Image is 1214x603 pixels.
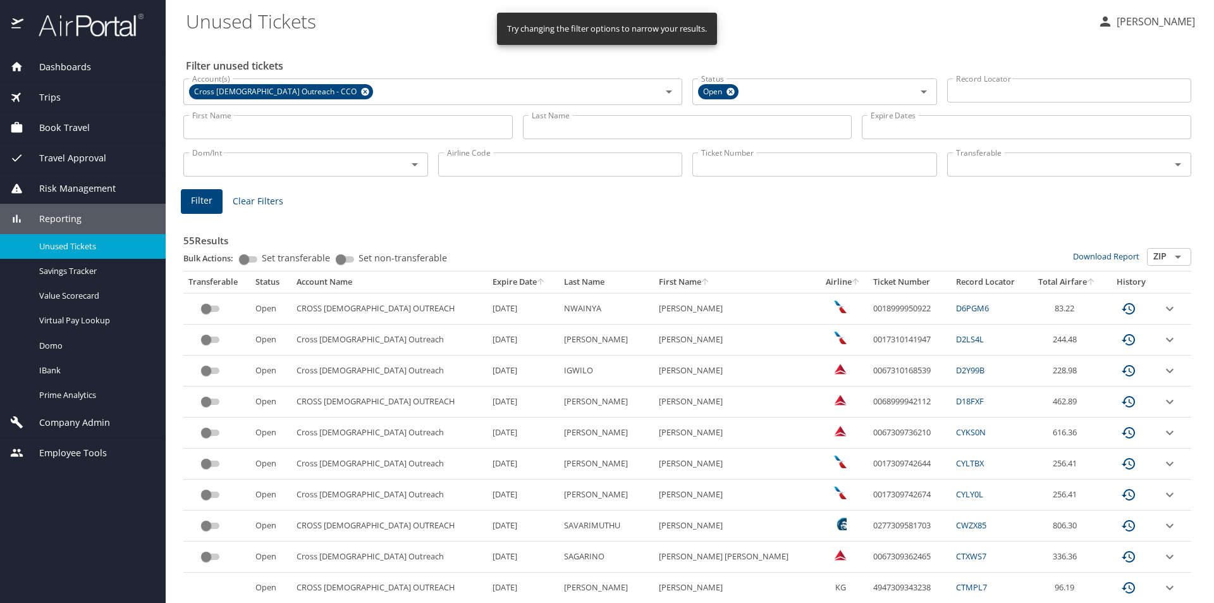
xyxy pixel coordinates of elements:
[1087,278,1096,287] button: sort
[834,518,847,530] img: Alaska Airlines
[1162,518,1177,533] button: expand row
[868,449,950,480] td: 0017309742644
[834,549,847,561] img: Delta Airlines
[1162,301,1177,316] button: expand row
[250,418,291,449] td: Open
[250,511,291,542] td: Open
[250,387,291,418] td: Open
[868,271,950,293] th: Ticket Number
[1162,332,1177,347] button: expand row
[507,16,707,41] div: Try changing the filter options to narrow your results.
[660,83,678,101] button: Open
[956,519,986,531] a: CWZX85
[1029,356,1105,387] td: 228.98
[291,480,487,511] td: Cross [DEMOGRAPHIC_DATA] Outreach
[291,271,487,293] th: Account Name
[559,418,653,449] td: [PERSON_NAME]
[1029,449,1105,480] td: 256.41
[868,387,950,418] td: 0068999942112
[654,325,818,356] td: [PERSON_NAME]
[1029,325,1105,356] td: 244.48
[868,480,950,511] td: 0017309742674
[868,542,950,573] td: 0067309362465
[487,542,559,573] td: [DATE]
[181,189,223,214] button: Filter
[39,340,150,352] span: Domo
[1162,549,1177,564] button: expand row
[291,325,487,356] td: Cross [DEMOGRAPHIC_DATA] Outreach
[1073,251,1139,262] a: Download Report
[559,542,653,573] td: SAGARINO
[487,511,559,542] td: [DATE]
[956,333,984,345] a: D2LS4L
[834,487,847,499] img: American Airlines
[188,277,245,288] div: Transferable
[834,456,847,468] img: American Airlines
[186,1,1088,40] h1: Unused Tickets
[23,182,116,196] span: Risk Management
[559,271,653,293] th: Last Name
[487,356,559,387] td: [DATE]
[250,293,291,324] td: Open
[1162,487,1177,502] button: expand row
[654,449,818,480] td: [PERSON_NAME]
[559,511,653,542] td: SAVARIMUTHU
[537,278,546,287] button: sort
[834,363,847,375] img: Delta Airlines
[1029,293,1105,324] td: 83.22
[559,449,653,480] td: [PERSON_NAME]
[835,581,846,593] span: KG
[1162,363,1177,378] button: expand row
[250,271,291,293] th: Status
[915,83,933,101] button: Open
[701,278,710,287] button: sort
[291,356,487,387] td: Cross [DEMOGRAPHIC_DATA] Outreach
[654,418,818,449] td: [PERSON_NAME]
[39,265,150,277] span: Savings Tracker
[1029,418,1105,449] td: 616.36
[487,325,559,356] td: [DATE]
[559,387,653,418] td: [PERSON_NAME]
[698,85,730,99] span: Open
[291,293,487,324] td: CROSS [DEMOGRAPHIC_DATA] OUTREACH
[868,293,950,324] td: 0018999950922
[23,212,82,226] span: Reporting
[654,511,818,542] td: [PERSON_NAME]
[23,60,91,74] span: Dashboards
[956,457,984,469] a: CYLTBX
[487,449,559,480] td: [DATE]
[487,418,559,449] td: [DATE]
[956,550,986,562] a: CTXWS7
[834,332,847,344] img: American Airlines
[559,293,653,324] td: NWAINYA
[25,13,144,37] img: airportal-logo.png
[291,387,487,418] td: CROSS [DEMOGRAPHIC_DATA] OUTREACH
[698,84,739,99] div: Open
[23,121,90,135] span: Book Travel
[487,387,559,418] td: [DATE]
[559,356,653,387] td: IGWILO
[1162,394,1177,409] button: expand row
[39,389,150,401] span: Prime Analytics
[956,395,984,407] a: D18FXF
[1029,480,1105,511] td: 256.41
[487,271,559,293] th: Expire Date
[250,325,291,356] td: Open
[654,480,818,511] td: [PERSON_NAME]
[39,290,150,302] span: Value Scorecard
[951,271,1029,293] th: Record Locator
[868,418,950,449] td: 0067309736210
[487,480,559,511] td: [DATE]
[183,226,1191,248] h3: 55 Results
[233,194,283,209] span: Clear Filters
[559,480,653,511] td: [PERSON_NAME]
[834,301,847,313] img: American Airlines
[186,56,1194,76] h2: Filter unused tickets
[956,581,987,593] a: CTMPL7
[834,394,847,406] img: Delta Airlines
[654,271,818,293] th: First Name
[654,542,818,573] td: [PERSON_NAME] [PERSON_NAME]
[868,356,950,387] td: 0067310168539
[487,293,559,324] td: [DATE]
[1162,580,1177,595] button: expand row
